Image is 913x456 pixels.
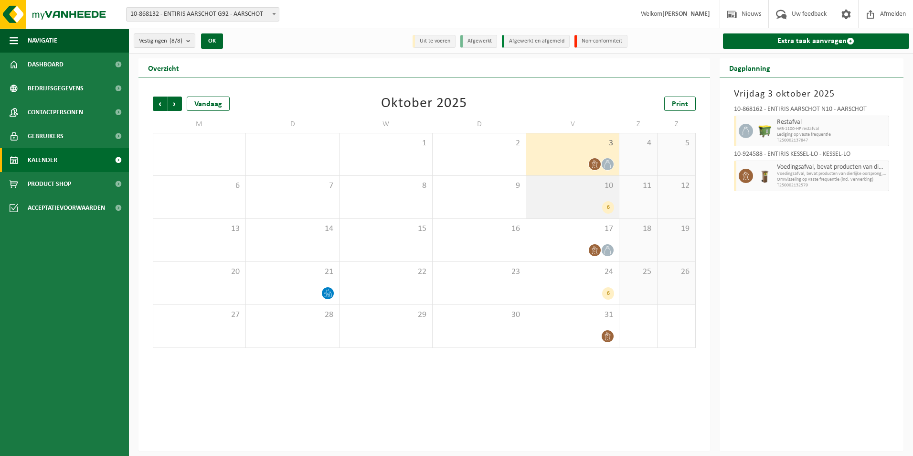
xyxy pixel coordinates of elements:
span: 5 [662,138,690,149]
li: Non-conformiteit [574,35,627,48]
div: 6 [602,287,614,300]
span: 12 [662,181,690,191]
span: 10-868132 - ENTIRIS AARSCHOT G92 - AARSCHOT [127,8,279,21]
h2: Dagplanning [720,58,780,77]
span: 27 [158,310,241,320]
td: D [246,116,339,133]
div: 10-868162 - ENTIRIS AARSCHOT N10 - AARSCHOT [734,106,890,116]
span: Lediging op vaste frequentie [777,132,887,138]
span: 9 [437,181,520,191]
div: 6 [602,201,614,214]
span: 21 [251,267,334,277]
span: Bedrijfsgegevens [28,76,84,100]
a: Extra taak aanvragen [723,33,910,49]
span: 18 [624,224,652,234]
span: 13 [158,224,241,234]
span: Voedingsafval, bevat producten van dierlijke oorsprong, onve [777,171,887,177]
span: Acceptatievoorwaarden [28,196,105,220]
span: Dashboard [28,53,64,76]
div: Oktober 2025 [381,97,467,111]
span: Kalender [28,148,57,172]
span: 29 [344,310,427,320]
h2: Overzicht [138,58,189,77]
span: Print [672,100,688,108]
strong: [PERSON_NAME] [662,11,710,18]
span: 28 [251,310,334,320]
span: Volgende [168,97,182,111]
span: Vestigingen [139,34,182,48]
span: 23 [437,267,520,277]
span: 10 [531,181,614,191]
td: Z [619,116,658,133]
span: 26 [662,267,690,277]
button: Vestigingen(8/8) [134,33,195,48]
span: 22 [344,267,427,277]
span: 4 [624,138,652,149]
span: 2 [437,138,520,149]
span: 14 [251,224,334,234]
h3: Vrijdag 3 oktober 2025 [734,87,890,101]
li: Afgewerkt [460,35,497,48]
td: W [340,116,433,133]
span: Contactpersonen [28,100,83,124]
div: Vandaag [187,97,230,111]
td: M [153,116,246,133]
span: Navigatie [28,29,57,53]
span: 3 [531,138,614,149]
span: 31 [531,310,614,320]
button: OK [201,33,223,49]
span: 6 [158,181,241,191]
li: Uit te voeren [413,35,456,48]
span: 25 [624,267,652,277]
span: T250002132579 [777,183,887,188]
span: 16 [437,224,520,234]
td: Z [658,116,696,133]
span: Gebruikers [28,124,64,148]
span: 8 [344,181,427,191]
span: 20 [158,267,241,277]
span: 10-868132 - ENTIRIS AARSCHOT G92 - AARSCHOT [126,7,279,22]
span: Voedingsafval, bevat producten van dierlijke oorsprong, onverpakt, categorie 3 [777,163,887,171]
span: 19 [662,224,690,234]
span: Vorige [153,97,167,111]
span: T250002137847 [777,138,887,143]
img: WB-0140-HPE-BN-01 [758,169,772,183]
li: Afgewerkt en afgemeld [502,35,570,48]
td: V [526,116,619,133]
span: Product Shop [28,172,71,196]
span: 17 [531,224,614,234]
img: WB-1100-HPE-GN-50 [758,124,772,138]
span: 7 [251,181,334,191]
span: 1 [344,138,427,149]
span: 11 [624,181,652,191]
span: Omwisseling op vaste frequentie (incl. verwerking) [777,177,887,183]
span: Restafval [777,119,887,126]
span: 30 [437,310,520,320]
span: WB-1100-HP restafval [777,126,887,132]
span: 15 [344,224,427,234]
a: Print [664,97,696,111]
div: 10-924588 - ENTIRIS KESSEL-LO - KESSEL-LO [734,151,890,161]
td: D [433,116,526,133]
count: (8/8) [170,38,182,44]
span: 24 [531,267,614,277]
